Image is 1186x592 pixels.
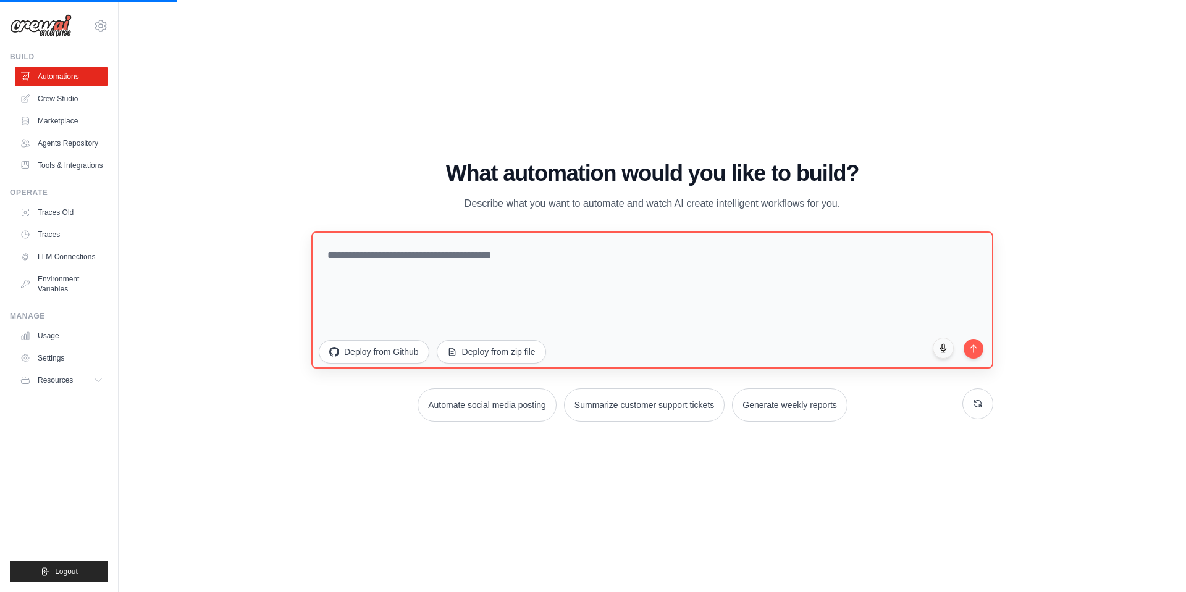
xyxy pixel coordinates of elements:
a: Settings [15,348,108,368]
button: Deploy from Github [319,340,429,364]
button: Automate social media posting [418,388,557,422]
button: Logout [10,561,108,582]
button: Deploy from zip file [437,340,546,364]
button: Resources [15,370,108,390]
p: Describe what you want to automate and watch AI create intelligent workflows for you. [445,196,860,212]
a: Usage [15,326,108,346]
a: Agents Repository [15,133,108,153]
span: Resources [38,375,73,385]
a: LLM Connections [15,247,108,267]
div: Manage [10,311,108,321]
a: Tools & Integrations [15,156,108,175]
div: Operate [10,188,108,198]
button: Summarize customer support tickets [564,388,725,422]
a: Traces [15,225,108,244]
span: Logout [55,567,78,577]
a: Marketplace [15,111,108,131]
div: Widget de chat [1124,533,1186,592]
button: Generate weekly reports [732,388,847,422]
img: Logo [10,14,72,38]
div: Build [10,52,108,62]
iframe: Chat Widget [1124,533,1186,592]
a: Crew Studio [15,89,108,109]
a: Environment Variables [15,269,108,299]
h1: What automation would you like to build? [311,161,993,186]
a: Automations [15,67,108,86]
a: Traces Old [15,202,108,222]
